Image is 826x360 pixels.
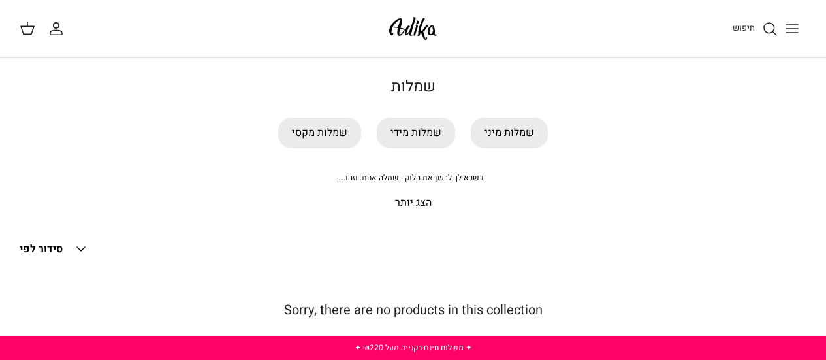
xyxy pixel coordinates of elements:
a: שמלות מידי [377,118,455,148]
p: הצג יותר [20,195,806,212]
a: שמלות מיני [471,118,548,148]
img: Adika IL [385,13,441,44]
a: חיפוש [733,21,778,37]
a: החשבון שלי [48,21,69,37]
h1: שמלות [20,78,806,97]
a: שמלות מקסי [278,118,361,148]
h5: Sorry, there are no products in this collection [20,303,806,318]
a: ✦ משלוח חינם בקנייה מעל ₪220 ✦ [355,342,472,353]
span: סידור לפי [20,241,63,257]
button: Toggle menu [778,14,806,43]
span: כשבא לך לרענן את הלוק - שמלה אחת. וזהו. [338,172,483,184]
button: סידור לפי [20,235,89,263]
span: חיפוש [733,22,755,34]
